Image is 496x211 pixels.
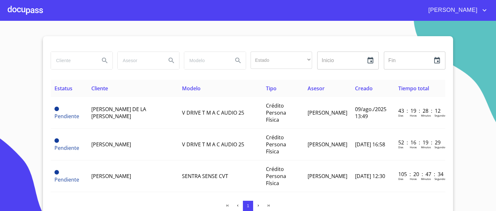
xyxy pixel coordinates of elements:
input: search [51,52,95,69]
p: Dias [398,177,403,181]
span: [PERSON_NAME] [91,173,131,180]
span: Pendiente [54,107,59,111]
span: Crédito Persona Física [266,166,286,187]
span: Asesor [308,85,325,92]
span: 1 [247,203,249,208]
span: Crédito Persona Física [266,134,286,155]
p: Segundos [434,177,446,181]
span: Pendiente [54,138,59,143]
span: [PERSON_NAME] DE LA [PERSON_NAME] [91,106,146,120]
p: 43 : 19 : 28 : 12 [398,107,442,114]
span: Tipo [266,85,277,92]
span: V DRIVE T M A C AUDIO 25 [182,141,244,148]
p: Segundos [434,114,446,117]
span: Pendiente [54,176,79,183]
input: search [184,52,228,69]
button: 1 [243,201,253,211]
p: Horas [410,177,417,181]
p: Minutos [421,145,431,149]
span: [PERSON_NAME] [308,173,347,180]
p: Horas [410,114,417,117]
span: Pendiente [54,113,79,120]
p: Minutos [421,114,431,117]
span: V DRIVE T M A C AUDIO 25 [182,109,244,116]
p: Dias [398,114,403,117]
span: Creado [355,85,373,92]
span: Pendiente [54,170,59,174]
div: ​ [251,52,312,69]
span: [PERSON_NAME] [308,109,347,116]
span: [PERSON_NAME] [308,141,347,148]
p: Horas [410,145,417,149]
span: Crédito Persona Física [266,102,286,123]
span: Pendiente [54,144,79,151]
span: [DATE] 12:30 [355,173,385,180]
span: Estatus [54,85,72,92]
button: Search [97,53,112,68]
button: Search [230,53,246,68]
span: 09/ago./2025 13:49 [355,106,386,120]
span: [PERSON_NAME] [91,141,131,148]
input: search [118,52,161,69]
button: Search [164,53,179,68]
span: Modelo [182,85,201,92]
span: Cliente [91,85,108,92]
button: account of current user [424,5,488,15]
span: [PERSON_NAME] [424,5,481,15]
p: 105 : 20 : 47 : 34 [398,171,442,178]
p: Minutos [421,177,431,181]
span: Tiempo total [398,85,429,92]
span: SENTRA SENSE CVT [182,173,228,180]
p: Dias [398,145,403,149]
span: [DATE] 16:58 [355,141,385,148]
p: 52 : 16 : 19 : 29 [398,139,442,146]
p: Segundos [434,145,446,149]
